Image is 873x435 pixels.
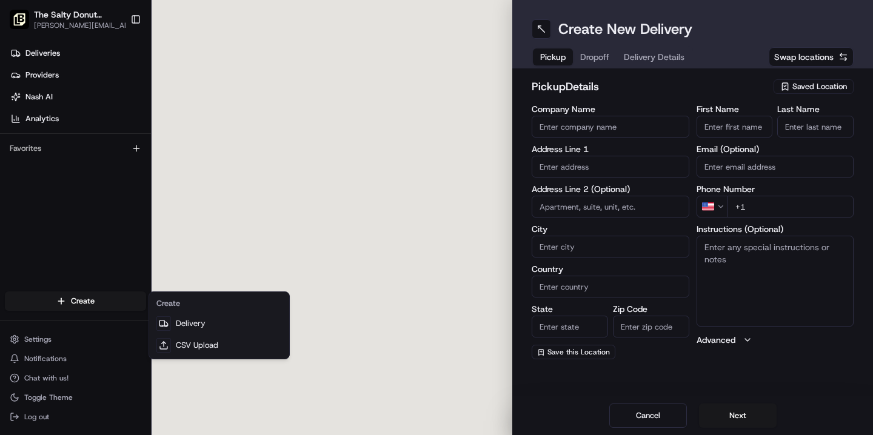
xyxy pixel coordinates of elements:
span: Analytics [25,113,59,124]
label: Email (Optional) [697,145,854,153]
label: Advanced [697,334,735,346]
span: [PERSON_NAME][EMAIL_ADDRESS][DOMAIN_NAME] [34,21,137,30]
span: Toggle Theme [24,393,73,402]
h1: Create New Delivery [558,19,692,39]
label: Zip Code [613,305,689,313]
a: Powered byPylon [85,205,147,214]
input: Enter state [532,316,608,337]
label: Company Name [532,105,689,113]
span: The Salty Donut ([GEOGRAPHIC_DATA]) [34,8,124,21]
span: Notifications [24,354,67,364]
span: Pickup [540,51,566,63]
span: API Documentation [115,176,195,188]
input: Enter email address [697,156,854,178]
img: Nash [12,12,36,36]
button: Next [699,403,777,428]
div: Start new chat [41,116,199,128]
span: Delivery Details [624,51,684,63]
span: Chat with us! [24,373,69,383]
span: Save this Location [547,347,610,357]
input: Enter zip code [613,316,689,337]
h2: pickup Details [532,78,766,95]
span: Nash AI [25,91,53,102]
a: Delivery [152,313,287,334]
div: 📗 [12,177,22,187]
span: Dropoff [580,51,609,63]
div: Create [152,294,287,313]
label: Address Line 2 (Optional) [532,185,689,193]
label: State [532,305,608,313]
a: CSV Upload [152,334,287,356]
span: Swap locations [774,51,834,63]
a: 📗Knowledge Base [7,171,98,193]
input: Apartment, suite, unit, etc. [532,196,689,217]
img: 1736555255976-a54dd68f-1ca7-489b-9aae-adbdc363a1c4 [12,116,34,138]
label: Address Line 1 [532,145,689,153]
span: Knowledge Base [24,176,93,188]
div: Favorites [5,139,146,158]
input: Enter phone number [727,196,854,217]
label: Last Name [777,105,854,113]
button: Start new chat [206,119,221,134]
span: Create [71,296,95,307]
input: Enter address [532,156,689,178]
input: Enter company name [532,116,689,138]
label: Country [532,265,689,273]
span: Deliveries [25,48,60,59]
span: Saved Location [792,81,847,92]
input: Enter city [532,236,689,257]
label: Instructions (Optional) [697,225,854,233]
input: Enter country [532,276,689,297]
span: Providers [25,70,59,81]
span: Pylon [121,205,147,214]
p: Welcome 👋 [12,48,221,68]
img: The Salty Donut (Audubon Park) [10,10,29,29]
label: City [532,225,689,233]
span: Settings [24,334,52,344]
a: 💻API Documentation [98,171,199,193]
input: Enter last name [777,116,854,138]
input: Clear [32,78,200,91]
button: Cancel [609,403,687,428]
input: Enter first name [697,116,773,138]
div: We're available if you need us! [41,128,153,138]
span: Log out [24,412,49,422]
label: Phone Number [697,185,854,193]
div: 💻 [102,177,112,187]
label: First Name [697,105,773,113]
